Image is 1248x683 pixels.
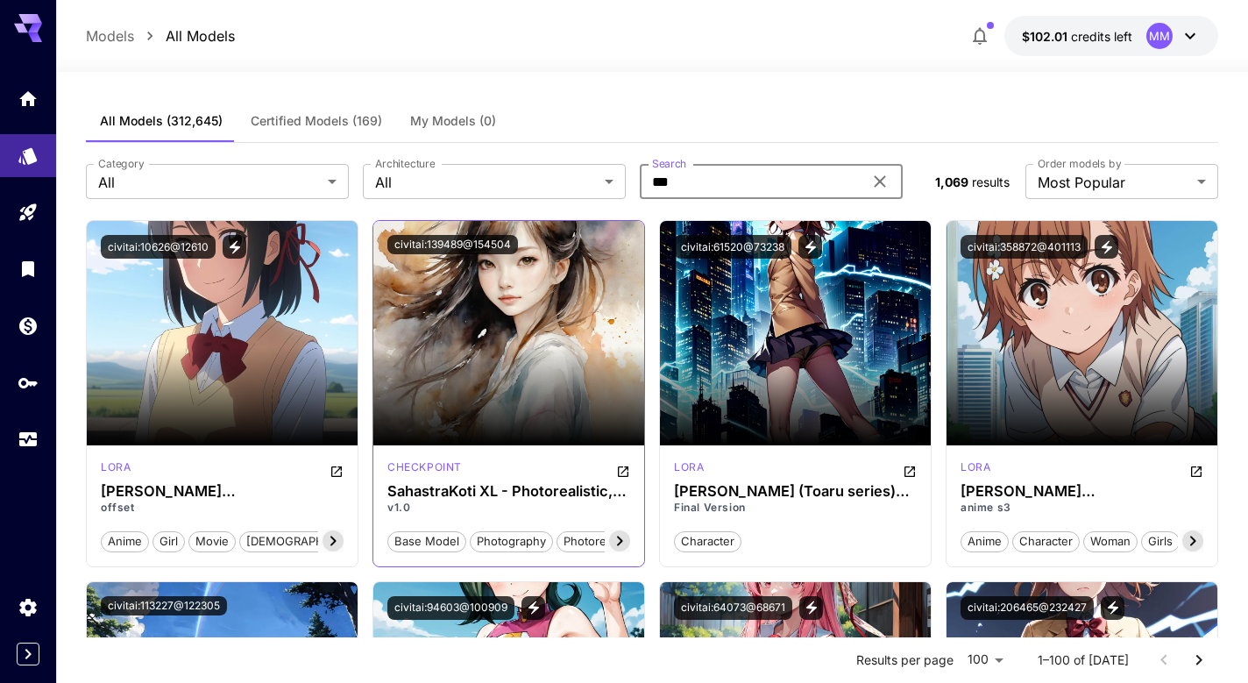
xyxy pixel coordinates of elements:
p: lora [961,459,990,475]
span: All [375,172,598,193]
div: 100 [961,647,1010,672]
span: movie [189,533,235,551]
button: civitai:113227@122305 [101,596,227,615]
button: civitai:358872@401113 [961,235,1088,259]
div: Pony [961,459,990,480]
button: Expand sidebar [17,643,39,665]
h3: SahastraKoti XL - Photorealistic, SFW, NSFW, True [387,483,630,500]
button: girl [152,530,185,552]
span: woman [1084,533,1137,551]
a: All Models [166,25,235,46]
button: View trigger words [521,596,545,620]
div: $102.01425 [1022,27,1132,46]
button: anime [961,530,1009,552]
button: View trigger words [799,596,823,620]
button: photography [470,530,553,552]
label: Order models by [1038,156,1121,171]
span: $102.01 [1022,29,1071,44]
p: lora [674,459,704,475]
button: Open in CivitAI [330,459,344,480]
p: anime s3 [961,500,1203,516]
label: Category [98,156,145,171]
div: SDXL 1.0 [387,459,462,480]
div: Usage [18,429,39,451]
div: Library [18,258,39,280]
button: $102.01425MM [1004,16,1218,56]
span: All Models (312,645) [100,113,223,129]
button: Open in CivitAI [616,459,630,480]
button: civitai:10626@12610 [101,235,216,259]
button: View trigger words [1101,596,1124,620]
span: [DEMOGRAPHIC_DATA] [240,533,379,551]
span: base model [388,533,465,551]
button: character [1012,530,1080,552]
h3: [PERSON_NAME] (Toaru series)「とあるシリーズ・[PERSON_NAME]」 [674,483,917,500]
span: All [98,172,321,193]
button: civitai:206465@232427 [961,596,1094,620]
p: offset [101,500,344,516]
span: character [1013,533,1079,551]
button: civitai:64073@68671 [674,596,792,620]
span: photography [471,533,552,551]
div: Settings [18,596,39,618]
div: Misaka Mikoto (Toaru series)「とあるシリーズ・御坂美琴」 [674,483,917,500]
p: 1–100 of [DATE] [1038,651,1129,669]
button: Open in CivitAI [1189,459,1203,480]
span: 1,069 [935,174,968,189]
button: civitai:61520@73238 [674,235,791,259]
p: v1.0 [387,500,630,516]
div: API Keys [18,372,39,394]
button: photorealism [557,530,641,552]
button: character [674,530,741,552]
div: SD 1.5 [674,459,704,480]
h3: [PERSON_NAME] ([PERSON_NAME]) - A Certain Scientific Railgun (とある科学の超電磁砲) [961,483,1203,500]
button: Open in CivitAI [903,459,917,480]
button: anime [101,530,149,552]
span: Most Popular [1038,172,1190,193]
div: Mikoto Misaka (御坂 美琴) - A Certain Scientific Railgun (とある科学の超電磁砲) [961,483,1203,500]
div: MM [1146,23,1173,49]
div: Playground [18,202,39,224]
button: girls [1141,530,1180,552]
div: Home [18,82,39,104]
p: lora [101,459,131,475]
span: credits left [1071,29,1132,44]
p: Final Version [674,500,917,516]
div: Makoto Shinkai (Your Name + substyles) Style LoRA [101,483,344,500]
label: Architecture [375,156,435,171]
span: anime [102,533,148,551]
p: Results per page [856,651,954,669]
button: View trigger words [1095,235,1118,259]
button: civitai:94603@100909 [387,596,514,620]
h3: [PERSON_NAME] [PERSON_NAME] (Your Name + substyles) Style LoRA [101,483,344,500]
button: woman [1083,530,1138,552]
button: base model [387,530,466,552]
div: Wallet [18,315,39,337]
span: anime [961,533,1008,551]
div: Models [18,145,39,167]
a: Models [86,25,134,46]
span: Certified Models (169) [251,113,382,129]
button: View trigger words [223,235,246,259]
div: SD 1.5 [101,459,131,480]
span: photorealism [557,533,640,551]
button: civitai:139489@154504 [387,235,518,254]
label: Search [652,156,686,171]
span: My Models (0) [410,113,496,129]
button: View trigger words [798,235,822,259]
button: Go to next page [1181,643,1216,678]
span: girl [153,533,184,551]
span: character [675,533,741,551]
nav: breadcrumb [86,25,235,46]
span: girls [1142,533,1179,551]
button: [DEMOGRAPHIC_DATA] [239,530,380,552]
p: checkpoint [387,459,462,475]
button: movie [188,530,236,552]
span: results [972,174,1010,189]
